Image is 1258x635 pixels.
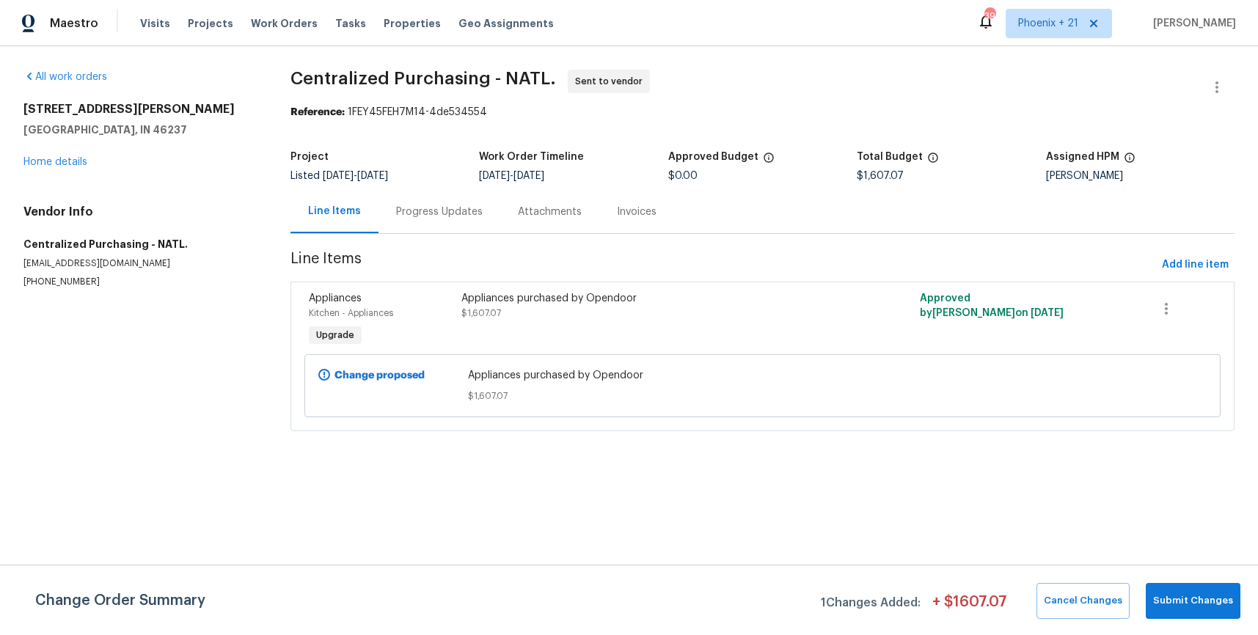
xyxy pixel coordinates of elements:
[310,328,360,342] span: Upgrade
[309,309,393,317] span: Kitchen - Appliances
[763,152,775,171] span: The total cost of line items that have been approved by both Opendoor and the Trade Partner. This...
[309,293,362,304] span: Appliances
[1124,152,1136,171] span: The hpm assigned to this work order.
[1018,16,1078,31] span: Phoenix + 21
[668,152,758,162] h5: Approved Budget
[479,171,544,181] span: -
[290,171,388,181] span: Listed
[668,171,698,181] span: $0.00
[335,18,366,29] span: Tasks
[23,157,87,167] a: Home details
[23,122,255,137] h5: [GEOGRAPHIC_DATA], IN 46237
[23,257,255,270] p: [EMAIL_ADDRESS][DOMAIN_NAME]
[290,107,345,117] b: Reference:
[1046,171,1235,181] div: [PERSON_NAME]
[188,16,233,31] span: Projects
[323,171,388,181] span: -
[50,16,98,31] span: Maestro
[290,252,1156,279] span: Line Items
[384,16,441,31] span: Properties
[396,205,483,219] div: Progress Updates
[290,105,1235,120] div: 1FEY45FEH7M14-4de534554
[461,309,501,317] span: $1,607.07
[468,389,1057,403] span: $1,607.07
[513,171,544,181] span: [DATE]
[575,74,648,89] span: Sent to vendor
[357,171,388,181] span: [DATE]
[308,204,361,219] div: Line Items
[857,171,904,181] span: $1,607.07
[984,9,995,23] div: 398
[458,16,554,31] span: Geo Assignments
[1031,308,1064,318] span: [DATE]
[1147,16,1236,31] span: [PERSON_NAME]
[334,370,425,381] b: Change proposed
[468,368,1057,383] span: Appliances purchased by Opendoor
[518,205,582,219] div: Attachments
[323,171,354,181] span: [DATE]
[23,72,107,82] a: All work orders
[23,237,255,252] h5: Centralized Purchasing - NATL.
[927,152,939,171] span: The total cost of line items that have been proposed by Opendoor. This sum includes line items th...
[479,152,584,162] h5: Work Order Timeline
[617,205,657,219] div: Invoices
[857,152,923,162] h5: Total Budget
[140,16,170,31] span: Visits
[1162,256,1229,274] span: Add line item
[461,291,834,306] div: Appliances purchased by Opendoor
[23,102,255,117] h2: [STREET_ADDRESS][PERSON_NAME]
[479,171,510,181] span: [DATE]
[290,152,329,162] h5: Project
[1156,252,1235,279] button: Add line item
[920,293,1064,318] span: Approved by [PERSON_NAME] on
[23,276,255,288] p: [PHONE_NUMBER]
[23,205,255,219] h4: Vendor Info
[290,70,556,87] span: Centralized Purchasing - NATL.
[1046,152,1119,162] h5: Assigned HPM
[251,16,318,31] span: Work Orders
